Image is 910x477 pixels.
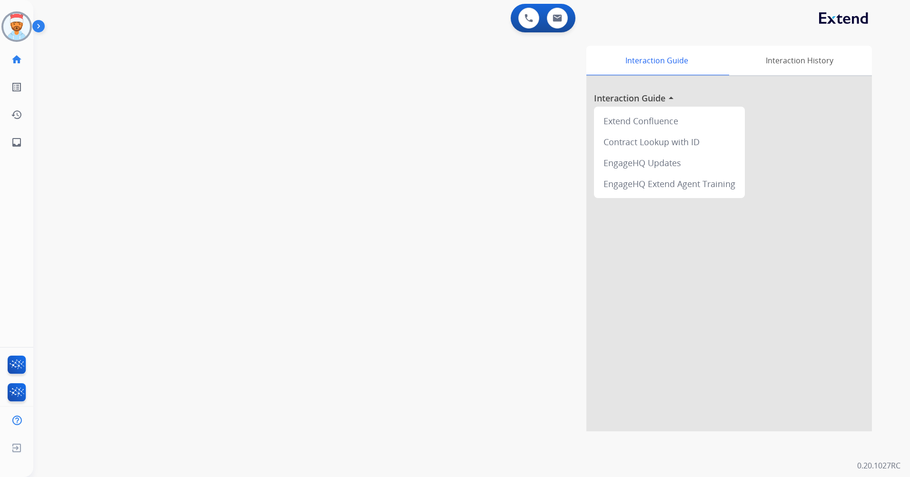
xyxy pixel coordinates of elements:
[857,460,900,471] p: 0.20.1027RC
[11,81,22,93] mat-icon: list_alt
[11,137,22,148] mat-icon: inbox
[598,152,741,173] div: EngageHQ Updates
[3,13,30,40] img: avatar
[598,173,741,194] div: EngageHQ Extend Agent Training
[598,110,741,131] div: Extend Confluence
[727,46,872,75] div: Interaction History
[598,131,741,152] div: Contract Lookup with ID
[586,46,727,75] div: Interaction Guide
[11,109,22,120] mat-icon: history
[11,54,22,65] mat-icon: home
